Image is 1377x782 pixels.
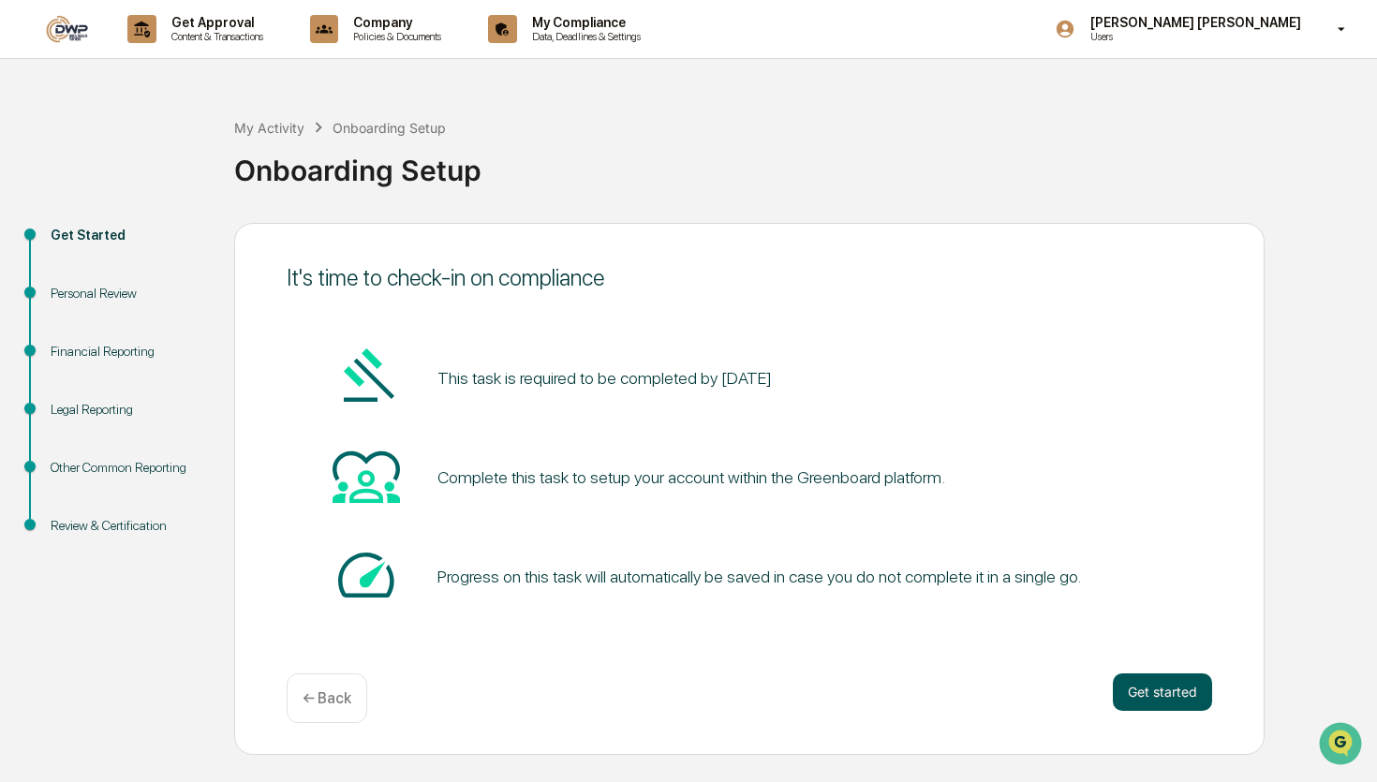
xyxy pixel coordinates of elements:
p: Company [338,15,451,30]
div: Onboarding Setup [333,120,446,136]
img: 1746055101610-c473b297-6a78-478c-a979-82029cc54cd1 [19,143,52,177]
div: Financial Reporting [51,342,204,361]
span: Attestations [155,236,232,255]
div: My Activity [234,120,304,136]
div: Progress on this task will automatically be saved in case you do not complete it in a single go. [437,567,1081,586]
div: 🗄️ [136,238,151,253]
img: Gavel [333,343,400,410]
div: Complete this task to setup your account within the Greenboard platform. [437,467,945,487]
img: Speed-dial [333,541,400,609]
div: We're available if you need us! [64,162,237,177]
div: It's time to check-in on compliance [287,264,1212,291]
span: Data Lookup [37,272,118,290]
p: Data, Deadlines & Settings [517,30,650,43]
button: Get started [1113,673,1212,711]
div: 🖐️ [19,238,34,253]
iframe: Open customer support [1317,720,1368,771]
div: 🔎 [19,273,34,288]
p: Users [1075,30,1259,43]
img: Heart [333,442,400,509]
a: 🖐️Preclearance [11,229,128,262]
div: Personal Review [51,284,204,303]
div: Get Started [51,226,204,245]
div: Review & Certification [51,516,204,536]
span: Pylon [186,317,227,332]
img: logo [45,15,90,43]
pre: This task is required to be completed by [DATE] [437,365,772,391]
div: Legal Reporting [51,400,204,420]
p: Policies & Documents [338,30,451,43]
div: Other Common Reporting [51,458,204,478]
p: How can we help? [19,39,341,69]
span: Preclearance [37,236,121,255]
button: Start new chat [318,149,341,171]
p: Get Approval [156,15,273,30]
p: Content & Transactions [156,30,273,43]
a: 🗄️Attestations [128,229,240,262]
a: 🔎Data Lookup [11,264,126,298]
div: Start new chat [64,143,307,162]
p: My Compliance [517,15,650,30]
p: [PERSON_NAME] [PERSON_NAME] [1075,15,1310,30]
p: ← Back [303,689,351,707]
div: Onboarding Setup [234,139,1368,187]
a: Powered byPylon [132,317,227,332]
